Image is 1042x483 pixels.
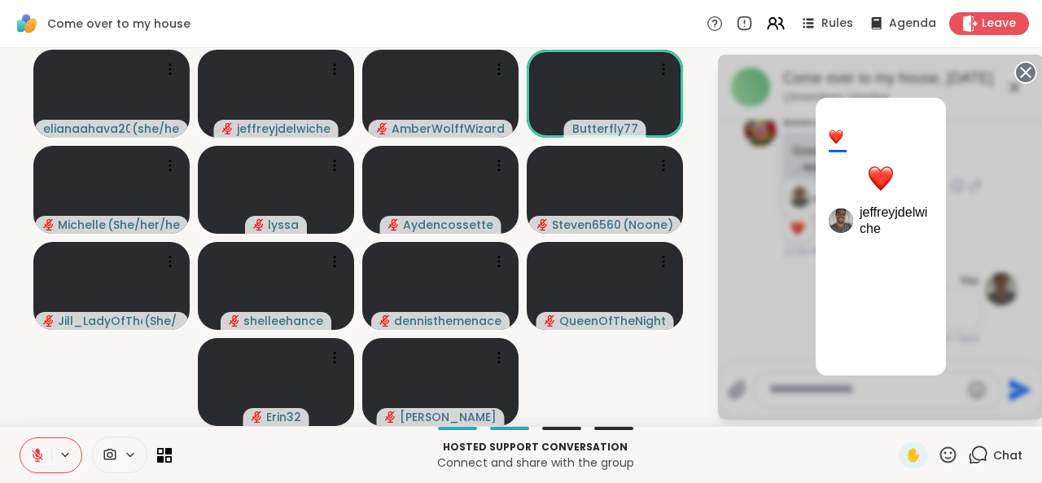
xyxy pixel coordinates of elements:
span: ( She/ Her ) [144,313,180,329]
p: Hosted support conversation [182,440,889,454]
span: Come over to my house [47,15,190,32]
div: jeffreyjdelwiche [829,209,853,233]
span: QueenOfTheNight [559,313,666,329]
span: jeffreyjdelwiche [237,121,331,137]
span: Steven6560 [552,217,621,233]
span: Michelle19 [58,217,106,233]
span: Chat [993,447,1022,463]
span: audio-muted [537,219,549,231]
span: jeffreyjdelwiche [860,204,933,237]
span: audio-muted [43,219,55,231]
span: Butterfly77 [572,121,638,137]
span: Erin32 [266,409,301,425]
span: Agenda [889,15,936,32]
span: ( She/her/hers ) [107,217,180,233]
span: Jill_LadyOfTheMountain [58,313,142,329]
span: lyssa [268,217,299,233]
p: Connect and share with the group [182,454,889,471]
img: j [829,209,853,233]
span: audio-muted [377,123,388,134]
span: audio-muted [252,411,263,423]
span: ✋ [905,446,922,465]
span: audio-muted [222,123,234,134]
img: ShareWell Logomark [13,10,41,37]
span: audio-muted [253,219,265,231]
span: audio-muted [545,315,556,327]
span: shelleehance [243,313,323,329]
span: Leave [982,15,1016,32]
span: dennisthemenace [394,313,501,329]
span: ( Noone ) [623,217,673,233]
span: audio-muted [43,315,55,327]
span: audio-muted [388,219,400,231]
span: ( she/her ) [132,121,180,137]
span: [PERSON_NAME] [400,409,497,425]
span: audio-muted [379,315,391,327]
span: AmberWolffWizard [392,121,505,137]
span: elianaahava2022 [43,121,130,137]
span: audio-muted [385,411,396,423]
span: Aydencossette [403,217,493,233]
span: Rules [821,15,853,32]
span: audio-muted [229,315,240,327]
